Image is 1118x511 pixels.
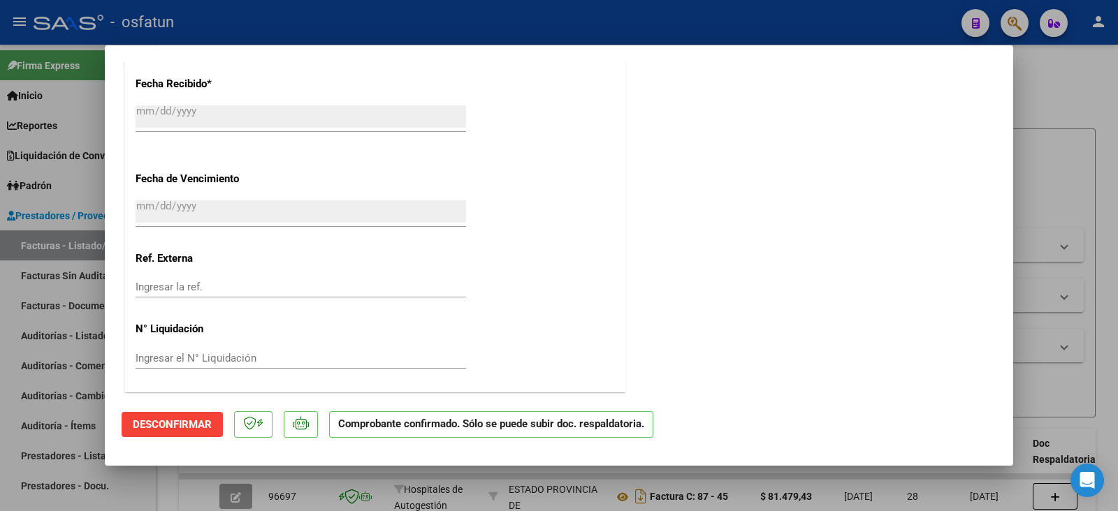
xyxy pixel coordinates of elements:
p: Fecha Recibido [136,76,279,92]
p: Ref. Externa [136,251,279,267]
p: Fecha de Vencimiento [136,171,279,187]
button: Desconfirmar [122,412,223,437]
p: N° Liquidación [136,321,279,337]
span: Desconfirmar [133,418,212,431]
p: Comprobante confirmado. Sólo se puede subir doc. respaldatoria. [329,411,653,438]
div: Open Intercom Messenger [1070,464,1104,497]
